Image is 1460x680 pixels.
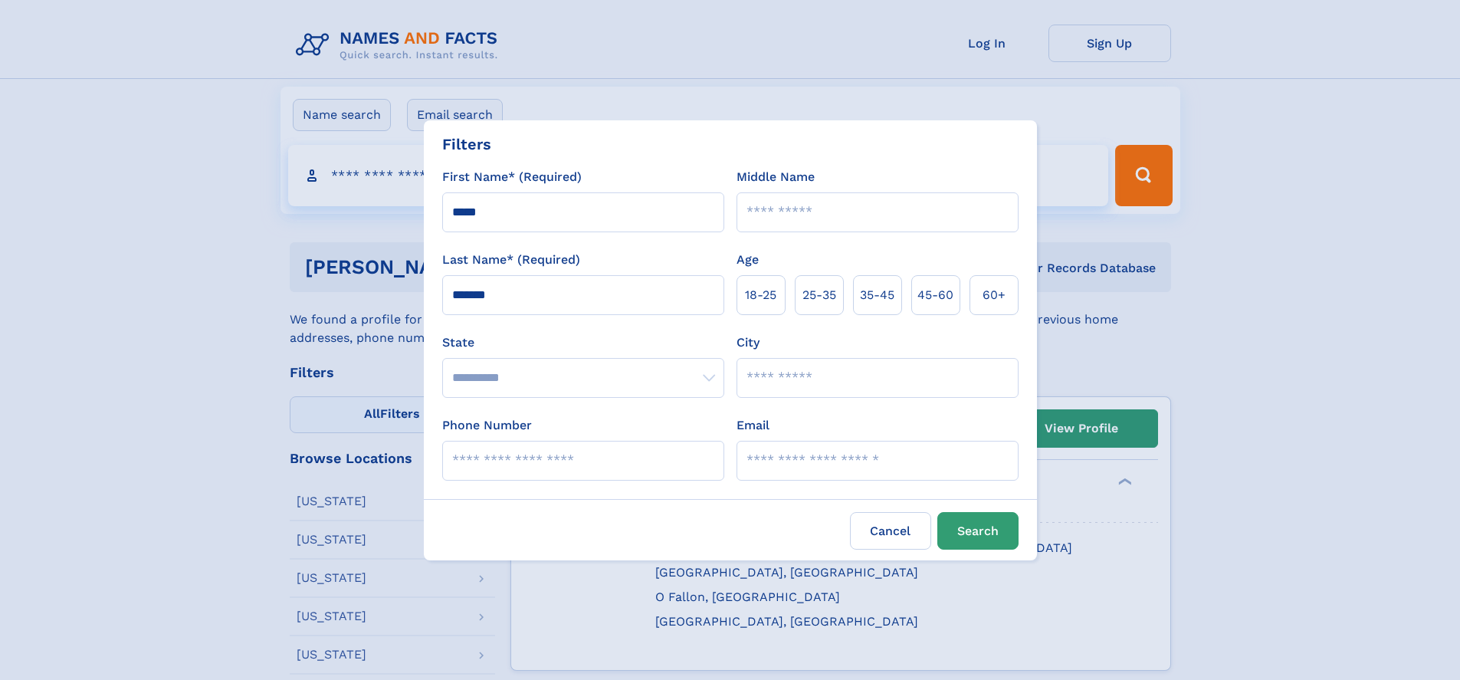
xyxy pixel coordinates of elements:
[737,168,815,186] label: Middle Name
[860,286,894,304] span: 35‑45
[802,286,836,304] span: 25‑35
[442,416,532,435] label: Phone Number
[917,286,953,304] span: 45‑60
[937,512,1019,550] button: Search
[442,133,491,156] div: Filters
[737,416,769,435] label: Email
[850,512,931,550] label: Cancel
[737,251,759,269] label: Age
[983,286,1006,304] span: 60+
[745,286,776,304] span: 18‑25
[442,333,724,352] label: State
[737,333,760,352] label: City
[442,168,582,186] label: First Name* (Required)
[442,251,580,269] label: Last Name* (Required)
